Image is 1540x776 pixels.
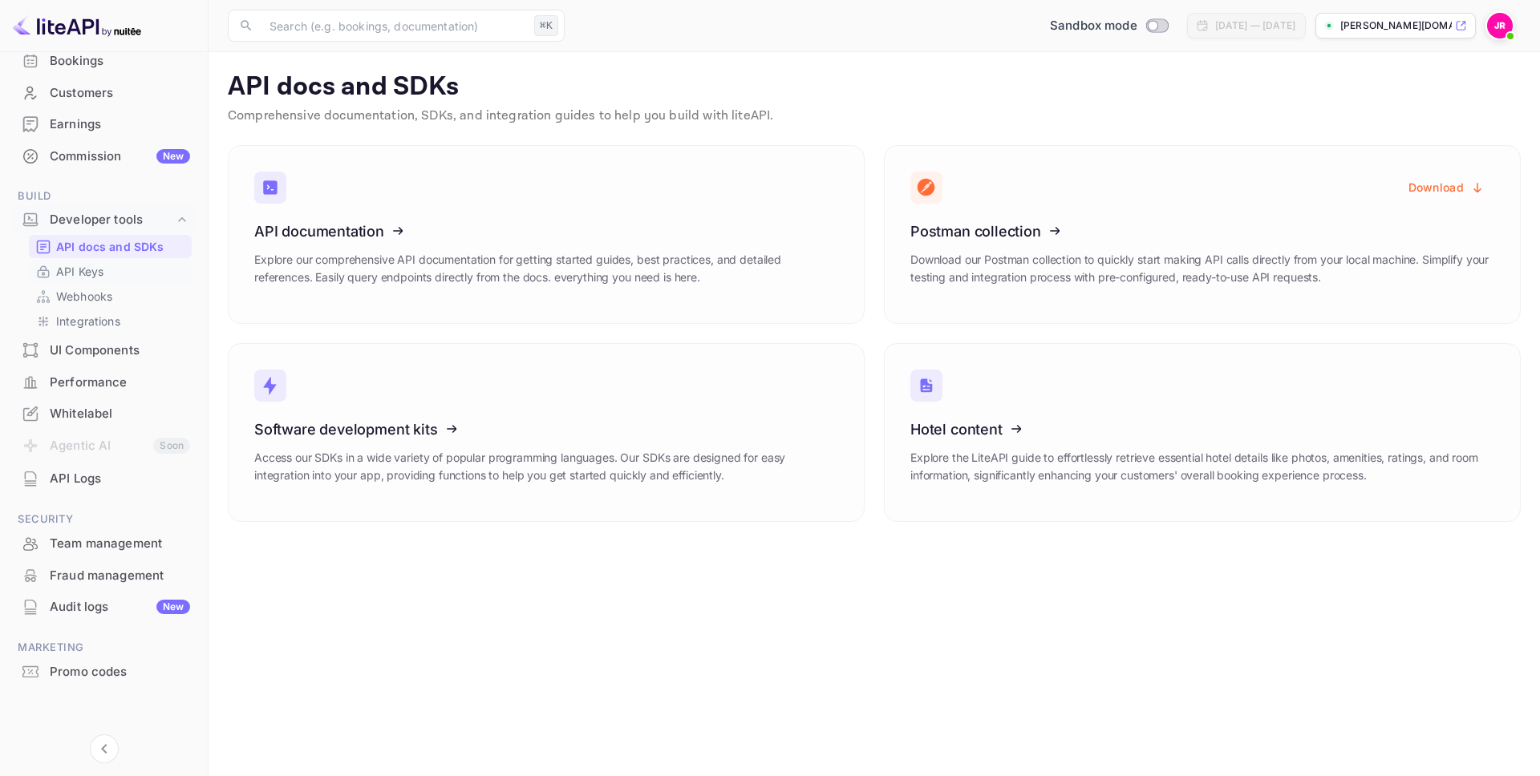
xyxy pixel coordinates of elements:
[1044,17,1174,35] div: Switch to Production mode
[156,600,190,614] div: New
[50,211,174,229] div: Developer tools
[56,238,164,255] p: API docs and SDKs
[10,398,198,430] div: Whitelabel
[884,343,1521,522] a: Hotel contentExplore the LiteAPI guide to effortlessly retrieve essential hotel details like phot...
[50,115,190,134] div: Earnings
[10,109,198,140] div: Earnings
[50,405,190,423] div: Whitelabel
[10,46,198,77] div: Bookings
[10,528,198,560] div: Team management
[228,71,1521,103] p: API docs and SDKs
[10,511,198,528] span: Security
[156,149,190,164] div: New
[90,734,119,763] button: Collapse navigation
[1340,18,1452,33] p: [PERSON_NAME][DOMAIN_NAME]...
[10,592,198,623] div: Audit logsNew
[50,598,190,616] div: Audit logs
[10,367,198,397] a: Performance
[10,657,198,686] a: Promo codes
[260,10,528,42] input: Search (e.g. bookings, documentation)
[50,663,190,681] div: Promo codes
[56,313,120,329] p: Integrations
[1050,17,1137,35] span: Sandbox mode
[56,263,103,280] p: API Keys
[1215,18,1295,33] div: [DATE] — [DATE]
[10,657,198,688] div: Promo codes
[10,141,198,172] div: CommissionNew
[910,251,1494,286] p: Download our Postman collection to quickly start making API calls directly from your local machin...
[10,639,198,657] span: Marketing
[10,398,198,428] a: Whitelabel
[13,13,141,38] img: LiteAPI logo
[10,592,198,621] a: Audit logsNew
[254,223,838,240] h3: API documentation
[910,223,1494,240] h3: Postman collection
[910,421,1494,438] h3: Hotel content
[1487,13,1513,38] img: John Richards
[35,313,185,329] a: Integrations
[534,15,558,36] div: ⌘K
[10,560,198,590] a: Fraud management
[10,109,198,139] a: Earnings
[10,78,198,107] a: Customers
[35,288,185,305] a: Webhooks
[50,535,190,553] div: Team management
[50,374,190,392] div: Performance
[228,145,865,324] a: API documentationExplore our comprehensive API documentation for getting started guides, best pra...
[1399,172,1494,203] button: Download
[10,206,198,234] div: Developer tools
[254,449,838,484] p: Access our SDKs in a wide variety of popular programming languages. Our SDKs are designed for eas...
[10,78,198,109] div: Customers
[228,343,865,522] a: Software development kitsAccess our SDKs in a wide variety of popular programming languages. Our ...
[254,421,838,438] h3: Software development kits
[50,342,190,360] div: UI Components
[29,309,192,333] div: Integrations
[10,528,198,558] a: Team management
[50,84,190,103] div: Customers
[10,46,198,75] a: Bookings
[50,148,190,166] div: Commission
[10,560,198,592] div: Fraud management
[50,52,190,71] div: Bookings
[254,251,838,286] p: Explore our comprehensive API documentation for getting started guides, best practices, and detai...
[10,463,198,495] div: API Logs
[35,238,185,255] a: API docs and SDKs
[29,260,192,283] div: API Keys
[35,263,185,280] a: API Keys
[29,235,192,258] div: API docs and SDKs
[228,107,1521,126] p: Comprehensive documentation, SDKs, and integration guides to help you build with liteAPI.
[10,141,198,171] a: CommissionNew
[29,285,192,308] div: Webhooks
[50,470,190,488] div: API Logs
[10,367,198,398] div: Performance
[10,335,198,366] div: UI Components
[10,188,198,205] span: Build
[56,288,112,305] p: Webhooks
[10,335,198,365] a: UI Components
[50,567,190,585] div: Fraud management
[910,449,1494,484] p: Explore the LiteAPI guide to effortlessly retrieve essential hotel details like photos, amenities...
[10,463,198,493] a: API Logs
